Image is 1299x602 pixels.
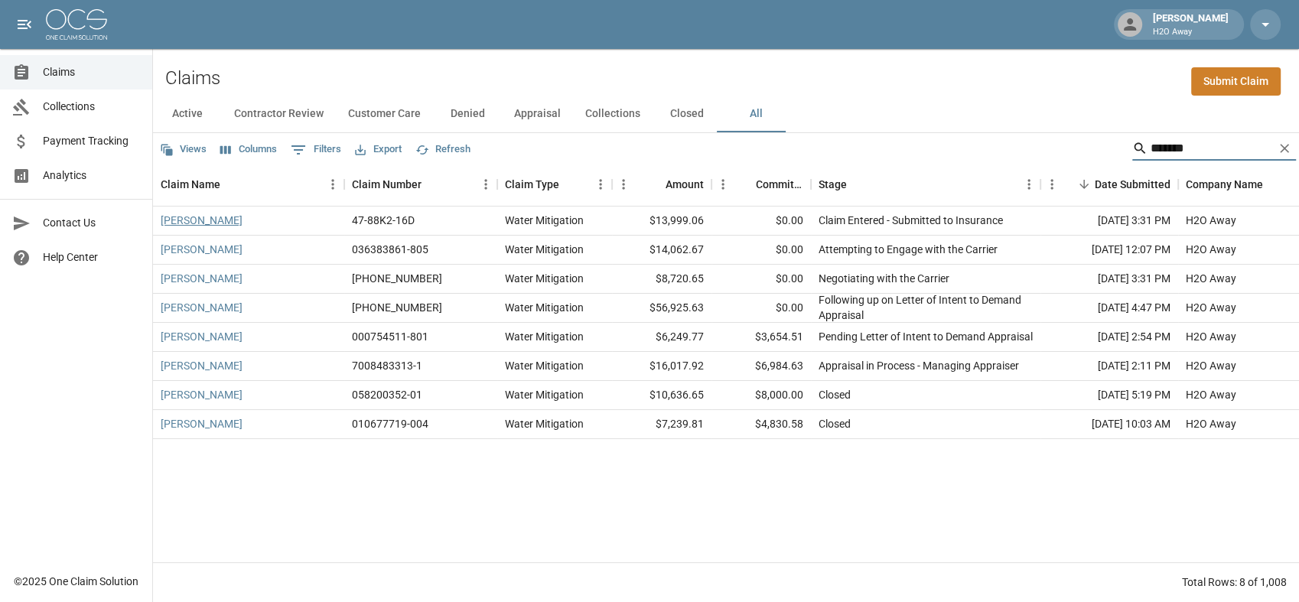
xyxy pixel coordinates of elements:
button: open drawer [9,9,40,40]
a: [PERSON_NAME] [161,300,243,315]
div: [DATE] 12:07 PM [1040,236,1178,265]
div: $0.00 [711,236,811,265]
div: Claim Type [505,163,559,206]
div: Committed Amount [711,163,811,206]
div: Claim Number [344,163,497,206]
button: Menu [321,173,344,196]
div: 7008483313-1 [352,358,422,373]
a: [PERSON_NAME] [161,387,243,402]
button: Views [156,138,210,161]
button: Menu [711,173,734,196]
button: Sort [847,174,868,195]
button: Appraisal [502,96,573,132]
div: $13,999.06 [612,207,711,236]
div: Date Submitted [1095,163,1170,206]
div: Water Mitigation [505,358,584,373]
div: H2O Away [1186,329,1236,344]
div: Amount [666,163,704,206]
button: Export [351,138,405,161]
button: Customer Care [336,96,433,132]
button: Denied [433,96,502,132]
a: [PERSON_NAME] [161,213,243,228]
a: [PERSON_NAME] [161,242,243,257]
button: Sort [559,174,581,195]
div: H2O Away [1186,271,1236,286]
div: Attempting to Engage with the Carrier [819,242,998,257]
div: Appraisal in Process - Managing Appraiser [819,358,1019,373]
div: $56,925.63 [612,294,711,323]
div: $16,017.92 [612,352,711,381]
div: H2O Away [1186,416,1236,431]
div: 000754511-801 [352,329,428,344]
div: $6,249.77 [612,323,711,352]
div: Following up on Letter of Intent to Demand Appraisal [819,292,1033,323]
div: $0.00 [711,265,811,294]
button: Closed [653,96,721,132]
div: H2O Away [1186,242,1236,257]
div: H2O Away [1186,358,1236,373]
button: Menu [474,173,497,196]
a: [PERSON_NAME] [161,358,243,373]
button: Collections [573,96,653,132]
div: Claim Name [161,163,220,206]
div: Closed [819,387,851,402]
button: Sort [1263,174,1284,195]
div: [DATE] 10:03 AM [1040,410,1178,439]
div: Pending Letter of Intent to Demand Appraisal [819,329,1033,344]
a: [PERSON_NAME] [161,416,243,431]
button: Clear [1273,137,1296,160]
div: $7,239.81 [612,410,711,439]
button: All [721,96,790,132]
div: dynamic tabs [153,96,1299,132]
div: H2O Away [1186,387,1236,402]
div: H2O Away [1186,213,1236,228]
span: Contact Us [43,215,140,231]
button: Sort [422,174,443,195]
div: Amount [612,163,711,206]
div: $4,830.58 [711,410,811,439]
div: Claim Name [153,163,344,206]
div: [DATE] 3:31 PM [1040,207,1178,236]
span: Analytics [43,168,140,184]
div: [DATE] 2:11 PM [1040,352,1178,381]
div: 01-009-108314 [352,271,442,286]
button: Sort [220,174,242,195]
img: ocs-logo-white-transparent.png [46,9,107,40]
div: [DATE] 4:47 PM [1040,294,1178,323]
div: [PERSON_NAME] [1147,11,1235,38]
div: [DATE] 5:19 PM [1040,381,1178,410]
div: Claim Number [352,163,422,206]
div: Water Mitigation [505,416,584,431]
div: Water Mitigation [505,213,584,228]
a: [PERSON_NAME] [161,271,243,286]
span: Help Center [43,249,140,265]
p: H2O Away [1153,26,1229,39]
button: Sort [644,174,666,195]
div: 47-88K2-16D [352,213,415,228]
div: $10,636.65 [612,381,711,410]
div: $8,000.00 [711,381,811,410]
div: $8,720.65 [612,265,711,294]
button: Active [153,96,222,132]
div: Company Name [1186,163,1263,206]
div: Water Mitigation [505,387,584,402]
div: Search [1132,136,1296,164]
div: Closed [819,416,851,431]
div: 036383861-805 [352,242,428,257]
span: Payment Tracking [43,133,140,149]
div: Stage [819,163,847,206]
button: Menu [589,173,612,196]
div: $14,062.67 [612,236,711,265]
a: [PERSON_NAME] [161,329,243,344]
a: Submit Claim [1191,67,1281,96]
button: Menu [612,173,635,196]
div: Stage [811,163,1040,206]
button: Select columns [216,138,281,161]
div: [DATE] 3:31 PM [1040,265,1178,294]
span: Collections [43,99,140,115]
div: Water Mitigation [505,300,584,315]
button: Sort [734,174,756,195]
button: Menu [1040,173,1063,196]
button: Menu [1017,173,1040,196]
div: Committed Amount [756,163,803,206]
